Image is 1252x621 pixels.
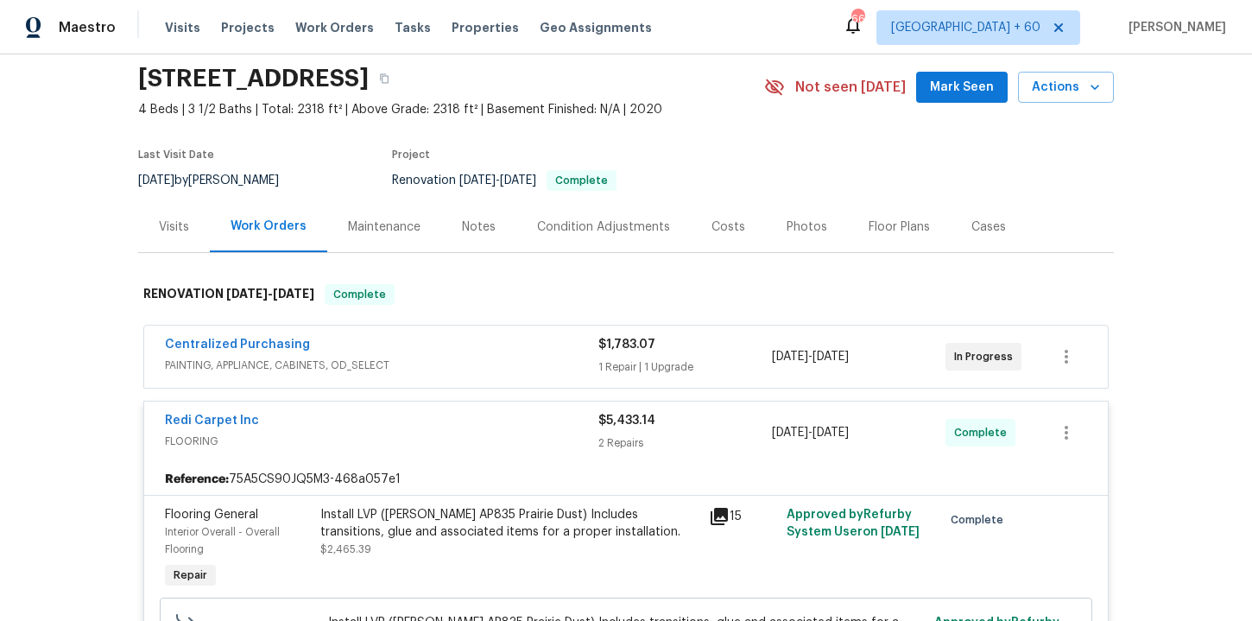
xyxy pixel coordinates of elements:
span: [DATE] [459,174,496,187]
span: [DATE] [226,288,268,300]
div: 669 [851,10,863,28]
div: RENOVATION [DATE]-[DATE]Complete [138,267,1114,322]
a: Centralized Purchasing [165,339,310,351]
span: [DATE] [881,526,920,538]
span: Complete [951,511,1010,529]
span: [DATE] [813,351,849,363]
span: Visits [165,19,200,36]
span: Geo Assignments [540,19,652,36]
span: Complete [548,175,615,186]
span: Projects [221,19,275,36]
span: [DATE] [273,288,314,300]
div: Floor Plans [869,219,930,236]
span: $5,433.14 [598,415,655,427]
span: Work Orders [295,19,374,36]
span: Not seen [DATE] [795,79,906,96]
span: Tasks [395,22,431,34]
div: Condition Adjustments [537,219,670,236]
span: - [772,348,849,365]
div: by [PERSON_NAME] [138,170,300,191]
span: Last Visit Date [138,149,214,160]
b: Reference: [165,471,229,488]
h2: [STREET_ADDRESS] [138,70,369,87]
span: In Progress [954,348,1020,365]
button: Copy Address [369,63,400,94]
span: PAINTING, APPLIANCE, CABINETS, OD_SELECT [165,357,598,374]
h6: RENOVATION [143,284,314,305]
span: [DATE] [813,427,849,439]
div: 1 Repair | 1 Upgrade [598,358,772,376]
a: Redi Carpet Inc [165,415,259,427]
div: Work Orders [231,218,307,235]
span: 4 Beds | 3 1/2 Baths | Total: 2318 ft² | Above Grade: 2318 ft² | Basement Finished: N/A | 2020 [138,101,764,118]
span: Actions [1032,77,1100,98]
span: [DATE] [500,174,536,187]
span: - [772,424,849,441]
span: Properties [452,19,519,36]
span: Complete [326,286,393,303]
span: - [459,174,536,187]
span: Project [392,149,430,160]
div: Costs [711,219,745,236]
span: Mark Seen [930,77,994,98]
span: $2,465.39 [320,544,371,554]
span: [DATE] [772,427,808,439]
span: Interior Overall - Overall Flooring [165,527,280,554]
div: Photos [787,219,827,236]
div: 15 [709,506,776,527]
div: Cases [971,219,1006,236]
div: Notes [462,219,496,236]
span: Repair [167,567,214,584]
button: Actions [1018,72,1114,104]
span: Complete [954,424,1014,441]
button: Mark Seen [916,72,1008,104]
div: 2 Repairs [598,434,772,452]
span: $1,783.07 [598,339,655,351]
span: Approved by Refurby System User on [787,509,920,538]
span: Renovation [392,174,617,187]
div: Visits [159,219,189,236]
span: [DATE] [138,174,174,187]
div: Maintenance [348,219,420,236]
div: Install LVP ([PERSON_NAME] AP835 Prairie Dust) Includes transitions, glue and associated items fo... [320,506,699,541]
div: 75A5CS90JQ5M3-468a057e1 [144,464,1108,495]
span: Flooring General [165,509,258,521]
span: [DATE] [772,351,808,363]
span: [GEOGRAPHIC_DATA] + 60 [891,19,1040,36]
span: Maestro [59,19,116,36]
span: [PERSON_NAME] [1122,19,1226,36]
span: FLOORING [165,433,598,450]
span: - [226,288,314,300]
